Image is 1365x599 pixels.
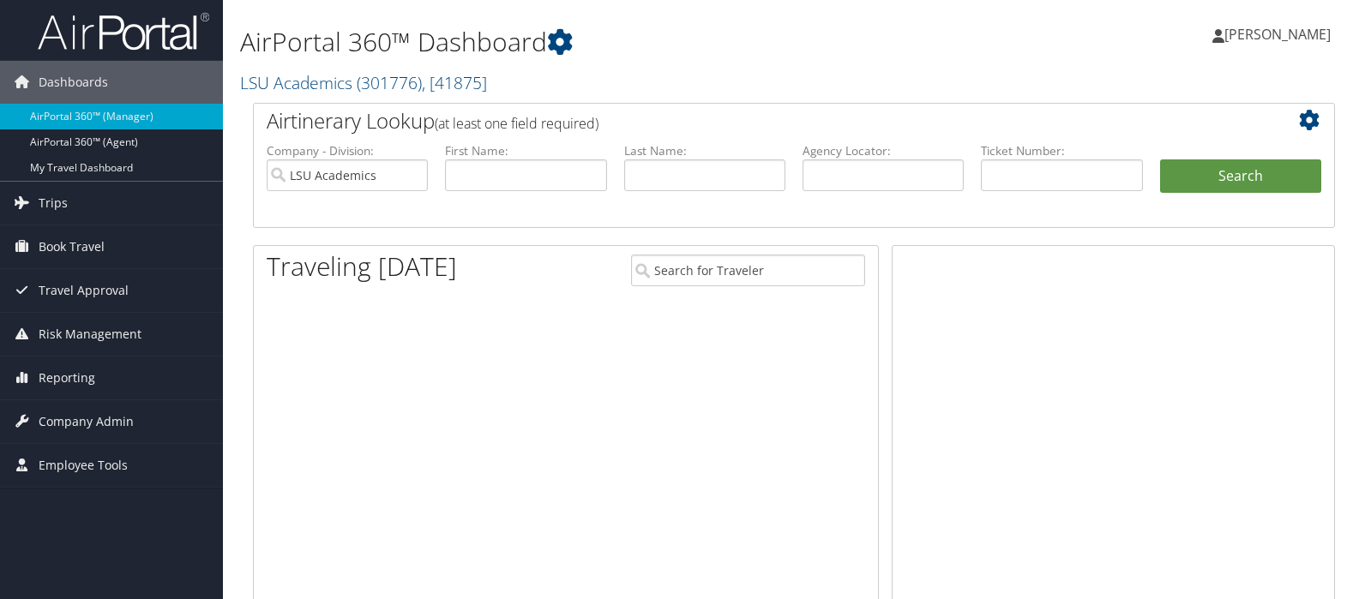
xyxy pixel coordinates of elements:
[631,255,865,286] input: Search for Traveler
[1224,25,1331,44] span: [PERSON_NAME]
[1212,9,1348,60] a: [PERSON_NAME]
[981,142,1142,159] label: Ticket Number:
[39,61,108,104] span: Dashboards
[240,24,978,60] h1: AirPortal 360™ Dashboard
[267,249,457,285] h1: Traveling [DATE]
[39,400,134,443] span: Company Admin
[39,356,95,399] span: Reporting
[357,71,422,94] span: ( 301776 )
[624,142,785,159] label: Last Name:
[267,106,1231,135] h2: Airtinerary Lookup
[267,142,428,159] label: Company - Division:
[803,142,964,159] label: Agency Locator:
[39,269,129,312] span: Travel Approval
[39,182,68,225] span: Trips
[38,11,209,51] img: airportal-logo.png
[39,313,141,356] span: Risk Management
[39,444,128,487] span: Employee Tools
[422,71,487,94] span: , [ 41875 ]
[435,114,598,133] span: (at least one field required)
[445,142,606,159] label: First Name:
[1160,159,1321,194] button: Search
[240,71,487,94] a: LSU Academics
[39,225,105,268] span: Book Travel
